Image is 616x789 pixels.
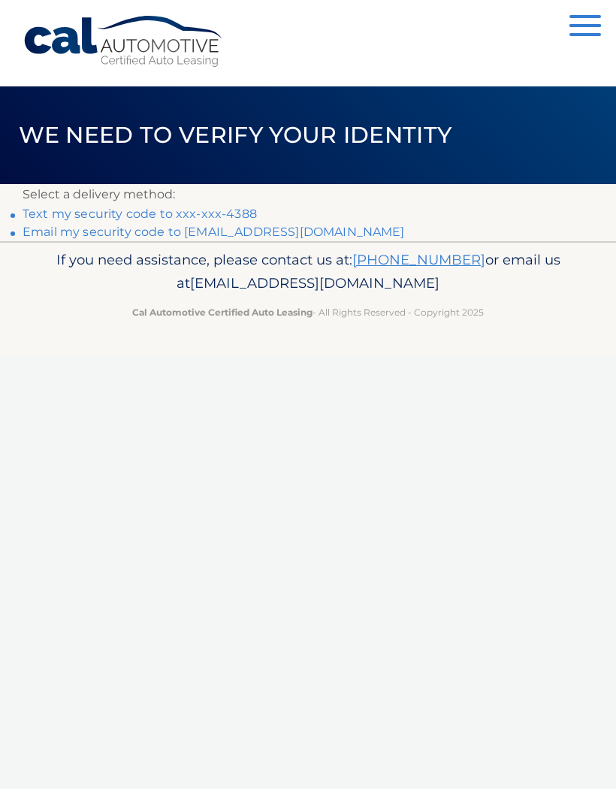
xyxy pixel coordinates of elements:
span: We need to verify your identity [19,121,452,149]
a: [PHONE_NUMBER] [352,251,485,268]
p: - All Rights Reserved - Copyright 2025 [23,304,593,320]
span: [EMAIL_ADDRESS][DOMAIN_NAME] [190,274,439,292]
strong: Cal Automotive Certified Auto Leasing [132,307,313,318]
button: Menu [569,15,601,40]
a: Email my security code to [EMAIL_ADDRESS][DOMAIN_NAME] [23,225,405,239]
a: Text my security code to xxx-xxx-4388 [23,207,257,221]
p: If you need assistance, please contact us at: or email us at [23,248,593,296]
a: Cal Automotive [23,15,225,68]
p: Select a delivery method: [23,184,593,205]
